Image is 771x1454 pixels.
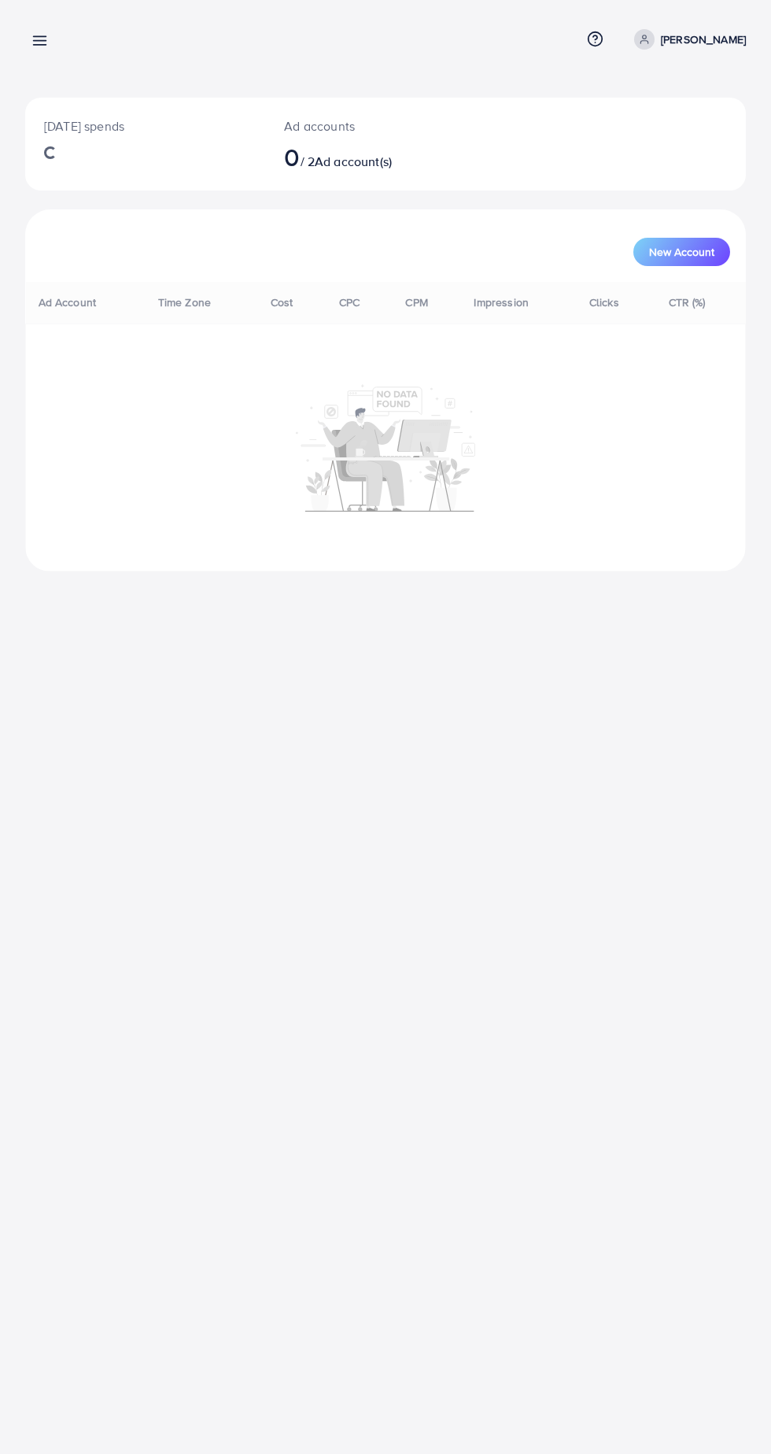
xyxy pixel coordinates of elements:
[44,117,246,135] p: [DATE] spends
[284,117,426,135] p: Ad accounts
[315,153,392,170] span: Ad account(s)
[633,238,730,266] button: New Account
[649,246,714,257] span: New Account
[284,142,426,172] h2: / 2
[284,139,300,175] span: 0
[628,29,746,50] a: [PERSON_NAME]
[661,30,746,49] p: [PERSON_NAME]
